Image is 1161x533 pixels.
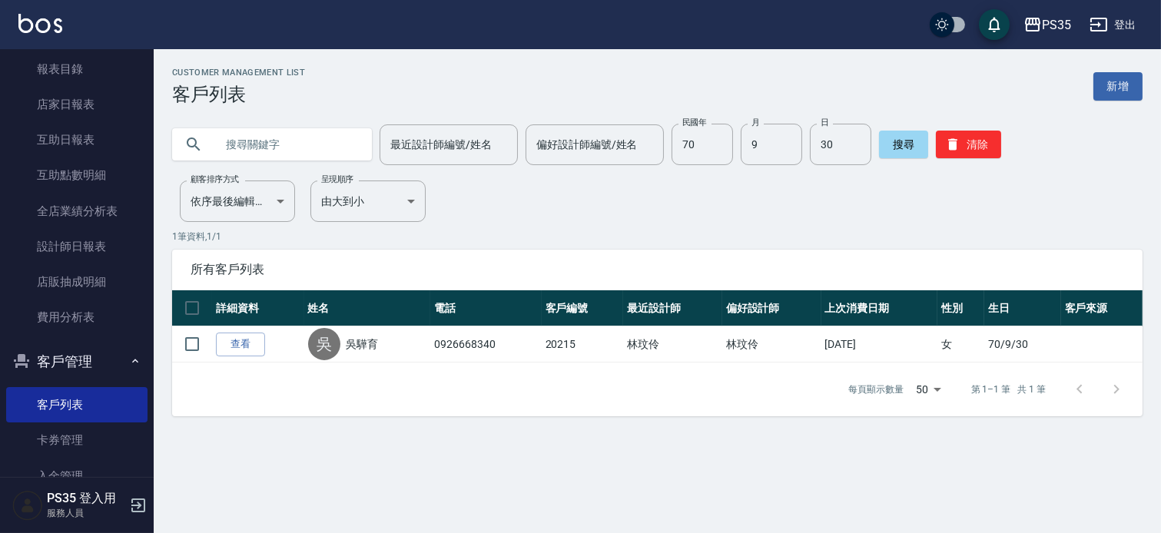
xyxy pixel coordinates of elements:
th: 生日 [984,290,1061,326]
a: 全店業績分析表 [6,194,148,229]
a: 查看 [216,333,265,356]
div: 50 [910,369,947,410]
h5: PS35 登入用 [47,491,125,506]
td: 林玟伶 [722,326,821,363]
h3: 客戶列表 [172,84,305,105]
button: 客戶管理 [6,342,148,382]
div: 依序最後編輯時間 [180,180,295,222]
a: 互助點數明細 [6,157,148,193]
label: 呈現順序 [321,174,353,185]
a: 卡券管理 [6,422,148,458]
th: 客戶編號 [542,290,623,326]
label: 顧客排序方式 [191,174,239,185]
td: [DATE] [821,326,937,363]
a: 費用分析表 [6,300,148,335]
td: 林玟伶 [623,326,722,363]
th: 電話 [430,290,542,326]
img: Person [12,490,43,521]
button: 搜尋 [879,131,928,158]
th: 性別 [937,290,984,326]
label: 月 [751,117,759,128]
th: 上次消費日期 [821,290,937,326]
th: 客戶來源 [1061,290,1143,326]
a: 設計師日報表 [6,229,148,264]
a: 互助日報表 [6,122,148,157]
button: save [979,9,1010,40]
p: 服務人員 [47,506,125,520]
th: 詳細資料 [212,290,304,326]
div: PS35 [1042,15,1071,35]
td: 女 [937,326,984,363]
p: 1 筆資料, 1 / 1 [172,230,1143,243]
img: Logo [18,14,62,33]
td: 20215 [542,326,623,363]
button: 登出 [1083,11,1143,39]
label: 民國年 [682,117,706,128]
input: 搜尋關鍵字 [215,124,360,165]
a: 報表目錄 [6,51,148,87]
a: 店販抽成明細 [6,264,148,300]
a: 客戶列表 [6,387,148,422]
a: 吳驊育 [347,336,379,352]
td: 0926668340 [430,326,542,363]
span: 所有客戶列表 [191,262,1124,277]
a: 店家日報表 [6,87,148,122]
button: PS35 [1017,9,1077,41]
p: 每頁顯示數量 [848,382,904,396]
a: 入金管理 [6,459,148,494]
th: 最近設計師 [623,290,722,326]
td: 70/9/30 [984,326,1061,363]
th: 姓名 [304,290,431,326]
a: 新增 [1093,72,1143,101]
button: 清除 [936,131,1001,158]
label: 日 [821,117,828,128]
div: 由大到小 [310,180,426,222]
h2: Customer Management List [172,68,305,78]
p: 第 1–1 筆 共 1 筆 [971,382,1046,396]
th: 偏好設計師 [722,290,821,326]
div: 吳 [308,328,340,360]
